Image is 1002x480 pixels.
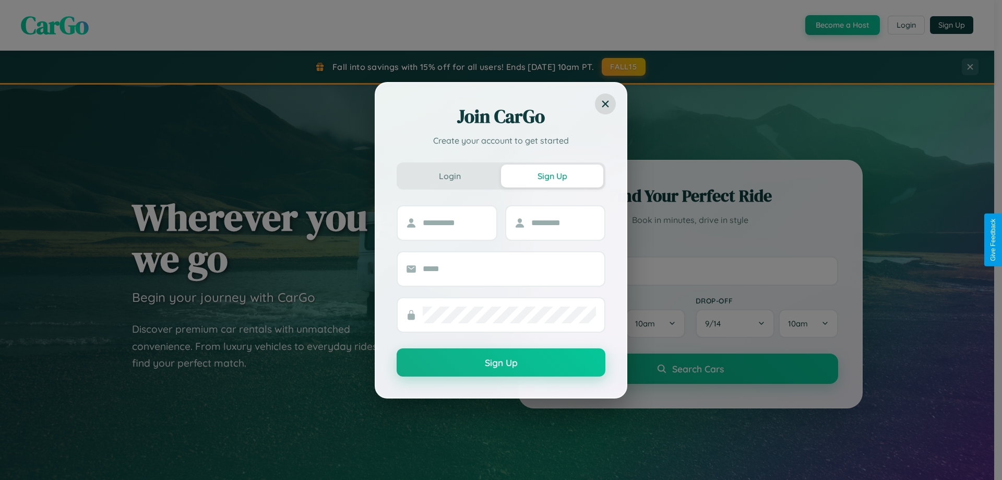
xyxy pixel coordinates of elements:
button: Sign Up [501,165,603,188]
button: Login [399,165,501,188]
p: Create your account to get started [397,134,605,147]
div: Give Feedback [989,219,997,261]
h2: Join CarGo [397,104,605,129]
button: Sign Up [397,348,605,377]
